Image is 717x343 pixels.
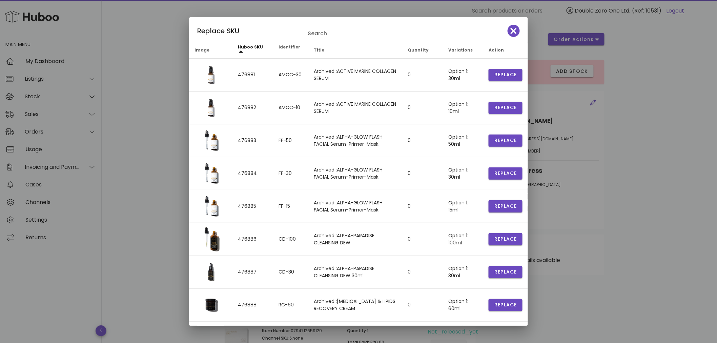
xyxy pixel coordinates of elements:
td: Archived :ALPHA-GLOW FLASH FACIAL Serum-Primer-Mask [308,190,402,223]
span: Replace [494,236,517,243]
th: Action [483,42,528,59]
span: Replace [494,71,517,78]
td: 0 [403,59,443,92]
td: Option 1: 60ml [443,289,483,322]
button: Replace [489,233,523,245]
td: Option 1: 30ml [443,256,483,289]
td: Option 1: 15ml [443,190,483,223]
td: 476886 [232,223,273,256]
td: 0 [403,124,443,157]
td: FF-50 [273,124,308,157]
th: Title: Not sorted. Activate to sort ascending. [308,42,402,59]
button: Replace [489,299,523,311]
button: Replace [489,69,523,81]
td: 476884 [232,157,273,190]
td: Archived :[MEDICAL_DATA] & LIPIDS RECOVERY CREAM [308,289,402,322]
td: 476888 [232,289,273,322]
button: Replace [489,102,523,114]
td: CD-30 [273,256,308,289]
td: AMCC-10 [273,92,308,124]
span: Huboo SKU [238,44,263,50]
td: Archived :ACTIVE MARINE COLLAGEN SERUM [308,59,402,92]
td: Archived :ALPHA-GLOW FLASH FACIAL Serum-Primer-Mask [308,124,402,157]
td: 476881 [232,59,273,92]
span: Replace [494,268,517,276]
td: 476887 [232,256,273,289]
td: Option 1: 50ml [443,124,483,157]
td: FF-30 [273,157,308,190]
td: Archived :ALPHA-PARADISE CLEANSING DEW 30ml [308,256,402,289]
td: 0 [403,190,443,223]
td: Option 1: 100ml [443,223,483,256]
td: 476885 [232,190,273,223]
span: Replace [494,137,517,144]
button: Replace [489,200,523,213]
td: Option 1: 30ml [443,59,483,92]
span: Identifier [279,44,300,50]
th: Image [189,42,232,59]
td: Archived :ACTIVE MARINE COLLAGEN SERUM [308,92,402,124]
button: Replace [489,167,523,180]
span: Image [194,47,209,53]
span: Title [314,47,324,53]
th: Huboo SKU: Sorted ascending. Activate to sort descending. [232,42,273,59]
span: Variations [449,47,473,53]
td: 0 [403,223,443,256]
td: 0 [403,92,443,124]
th: Variations [443,42,483,59]
td: Option 1: 30ml [443,157,483,190]
td: 0 [403,289,443,322]
th: Quantity [403,42,443,59]
span: Replace [494,203,517,210]
span: Quantity [408,47,429,53]
span: Replace [494,170,517,177]
span: Replace [494,301,517,308]
td: RC-60 [273,289,308,322]
td: 476882 [232,92,273,124]
td: CD-100 [273,223,308,256]
td: Archived :ALPHA-PARADISE CLEANSING DEW [308,223,402,256]
td: 0 [403,157,443,190]
button: Replace [489,266,523,278]
button: Replace [489,135,523,147]
div: Replace SKU [189,17,528,42]
span: Replace [494,104,517,111]
td: FF-15 [273,190,308,223]
td: Option 1: 10ml [443,92,483,124]
td: AMCC-30 [273,59,308,92]
th: Identifier: Not sorted. Activate to sort ascending. [273,42,308,59]
span: Action [489,47,504,53]
td: 0 [403,256,443,289]
td: Archived :ALPHA-GLOW FLASH FACIAL Serum-Primer-Mask [308,157,402,190]
td: 476883 [232,124,273,157]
